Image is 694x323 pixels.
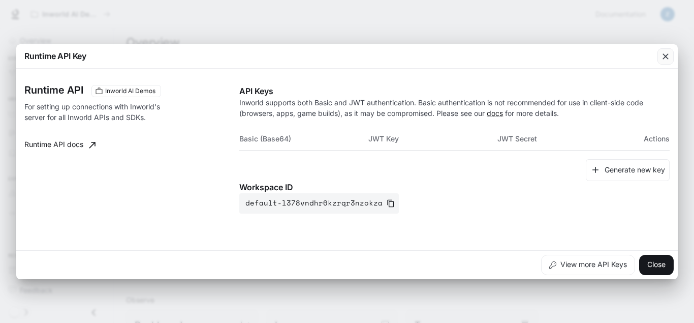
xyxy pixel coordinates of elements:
button: Close [639,255,674,275]
p: Workspace ID [239,181,670,193]
a: docs [487,109,503,118]
button: default-l378vndhr6kzrqr3nzokza [239,193,399,214]
span: Inworld AI Demos [101,86,160,96]
button: Generate new key [586,159,670,181]
h3: Runtime API [24,85,83,95]
div: These keys will apply to your current workspace only [91,85,161,97]
th: JWT Secret [497,127,626,151]
th: JWT Key [368,127,497,151]
p: Inworld supports both Basic and JWT authentication. Basic authentication is not recommended for u... [239,97,670,119]
a: Runtime API docs [20,135,100,155]
p: For setting up connections with Inworld's server for all Inworld APIs and SDKs. [24,101,179,123]
p: API Keys [239,85,670,97]
th: Basic (Base64) [239,127,368,151]
button: View more API Keys [541,255,635,275]
p: Runtime API Key [24,50,86,62]
th: Actions [626,127,670,151]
